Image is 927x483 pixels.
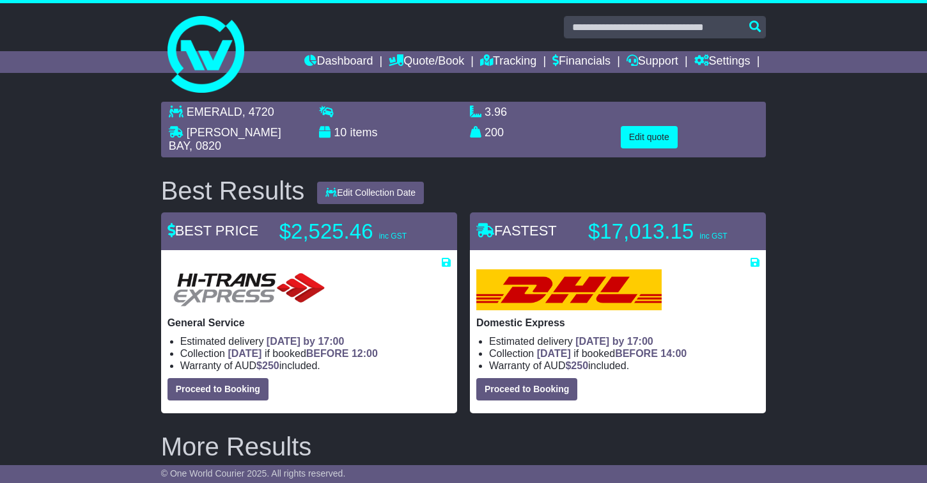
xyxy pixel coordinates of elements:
p: General Service [167,317,451,329]
span: EMERALD [187,106,242,118]
span: $ [565,360,588,371]
a: Tracking [480,51,536,73]
button: Edit Collection Date [317,182,424,204]
span: 12:00 [352,348,378,359]
img: HiTrans: General Service [167,269,331,310]
span: 200 [485,126,504,139]
span: 10 [334,126,347,139]
button: Proceed to Booking [167,378,269,400]
div: Best Results [155,177,311,205]
span: 3.96 [485,106,507,118]
a: Dashboard [304,51,373,73]
span: © One World Courier 2025. All rights reserved. [161,468,346,479]
li: Warranty of AUD included. [180,360,451,372]
button: Edit quote [621,126,678,148]
span: BEFORE [306,348,349,359]
p: Domestic Express [476,317,760,329]
span: , 0820 [189,139,221,152]
a: Financials [552,51,611,73]
button: Proceed to Booking [476,378,577,400]
span: inc GST [379,232,407,241]
li: Collection [180,347,451,360]
p: $17,013.15 [588,219,748,244]
span: BEST PRICE [167,223,258,239]
span: if booked [228,348,377,359]
span: , 4720 [242,106,274,118]
span: BEFORE [615,348,658,359]
a: Support [627,51,678,73]
h2: More Results [161,432,767,461]
span: [DATE] by 17:00 [267,336,345,347]
span: [DATE] by 17:00 [575,336,653,347]
p: $2,525.46 [279,219,439,244]
li: Estimated delivery [489,335,760,347]
span: inc GST [699,232,727,241]
span: 250 [262,360,279,371]
a: Quote/Book [389,51,464,73]
li: Estimated delivery [180,335,451,347]
span: 250 [571,360,588,371]
span: [DATE] [537,348,571,359]
img: DHL: Domestic Express [476,269,662,310]
span: items [350,126,377,139]
span: [DATE] [228,348,261,359]
span: 14:00 [660,348,687,359]
span: FASTEST [476,223,557,239]
span: [PERSON_NAME] BAY [169,126,281,153]
a: Settings [694,51,751,73]
span: if booked [537,348,687,359]
li: Collection [489,347,760,360]
span: $ [256,360,279,371]
li: Warranty of AUD included. [489,360,760,372]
